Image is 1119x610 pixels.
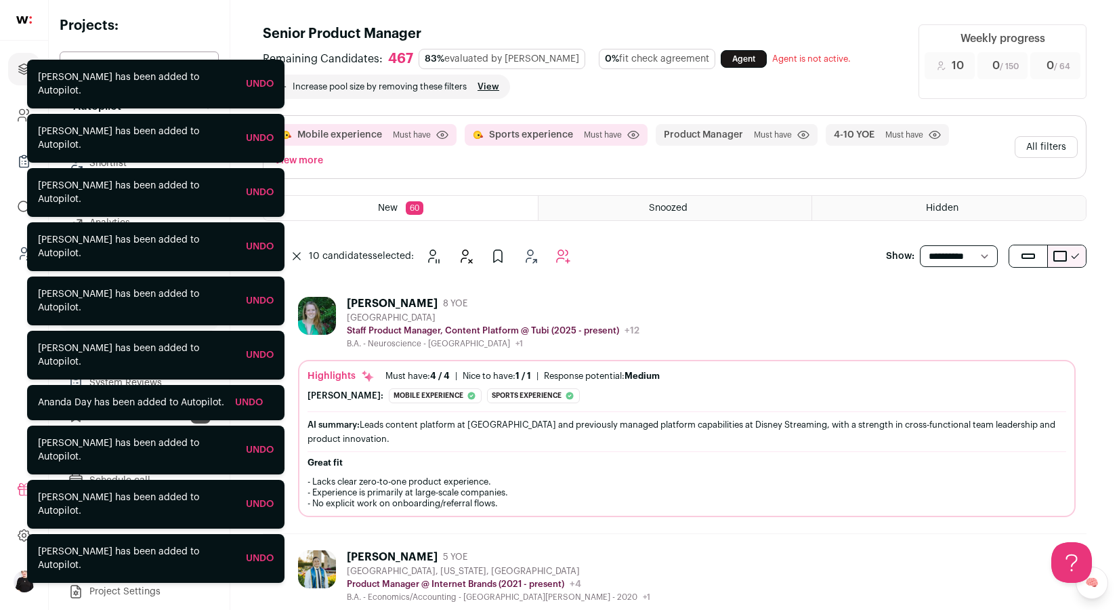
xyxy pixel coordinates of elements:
[38,545,235,572] div: [PERSON_NAME] has been added to Autopilot.
[385,371,660,382] ul: | |
[721,50,767,68] a: Agent
[389,388,482,403] div: Mobile experience
[517,243,544,270] button: Add to Shortlist
[385,371,450,382] div: Must have:
[38,233,235,260] div: [PERSON_NAME] has been added to Autopilot.
[263,51,383,67] span: Remaining Candidates:
[489,128,573,142] button: Sports experience
[60,578,219,605] a: Project Settings
[38,342,235,369] div: [PERSON_NAME] has been added to Autopilot.
[14,571,35,592] button: Open dropdown
[309,249,414,263] span: selected:
[625,371,660,380] span: Medium
[8,99,40,131] a: Company and ATS Settings
[643,593,650,601] span: +1
[478,81,499,92] a: View
[309,251,373,261] span: 10 candidates
[308,476,1066,509] p: - Lacks clear zero-to-one product experience. - Experience is primarily at large-scale companies....
[515,340,523,348] span: +1
[347,592,650,603] div: B.A. - Economics/Accounting - [GEOGRAPHIC_DATA][PERSON_NAME] - 2020
[293,81,467,92] p: Increase pool size by removing these filters
[246,500,274,509] a: Undo
[38,436,235,464] div: [PERSON_NAME] has been added to Autopilot.
[298,297,336,335] img: f68c8b3e1949d5fda62b083b2923b50927d30403d4ded5bb1bd26c26e96ddd86
[754,129,792,140] span: Must have
[347,338,639,349] div: B.A. - Neuroscience - [GEOGRAPHIC_DATA]
[1054,62,1070,70] span: / 64
[38,491,235,518] div: [PERSON_NAME] has been added to Autopilot.
[926,203,958,213] span: Hidden
[378,203,398,213] span: New
[1000,62,1019,70] span: / 150
[246,296,274,306] a: Undo
[443,298,467,309] span: 8 YOE
[1047,58,1070,74] span: 0
[8,237,40,270] a: Leads (Backoffice)
[8,145,40,178] a: Company Lists
[484,243,511,270] button: Add to Prospects
[1015,136,1078,158] button: All filters
[298,297,1076,517] a: [PERSON_NAME] 8 YOE [GEOGRAPHIC_DATA] Staff Product Manager, Content Platform @ Tubi (2025 - pres...
[297,128,382,142] button: Mobile experience
[14,571,35,592] img: 9240684-medium_jpg
[347,297,438,310] div: [PERSON_NAME]
[812,196,1086,220] a: Hidden
[388,51,413,68] div: 467
[1051,542,1092,583] iframe: Help Scout Beacon - Open
[425,54,444,64] span: 83%
[38,179,235,206] div: [PERSON_NAME] has been added to Autopilot.
[308,418,1066,446] div: Leads content platform at [GEOGRAPHIC_DATA] and previously managed platform capabilities at Disne...
[246,445,274,455] a: Undo
[515,371,531,380] span: 1 / 1
[38,70,235,98] div: [PERSON_NAME] has been added to Autopilot.
[393,129,431,140] span: Must have
[605,54,619,64] span: 0%
[584,129,622,140] span: Must have
[960,30,1045,47] div: Weekly progress
[886,249,914,263] p: Show:
[347,566,650,577] div: [GEOGRAPHIC_DATA], [US_STATE], [GEOGRAPHIC_DATA]
[308,390,383,401] div: [PERSON_NAME]:
[463,371,531,382] div: Nice to have:
[38,287,235,314] div: [PERSON_NAME] has been added to Autopilot.
[246,242,274,251] a: Undo
[952,58,964,74] span: 10
[570,579,581,589] span: +4
[544,371,660,382] div: Response potential:
[246,350,274,360] a: Undo
[347,550,438,564] div: [PERSON_NAME]
[599,49,715,69] div: fit check agreement
[308,420,360,429] span: AI summary:
[419,243,446,270] button: Snooze
[38,396,224,409] div: Ananda Day has been added to Autopilot.
[308,369,375,383] div: Highlights
[1076,567,1108,599] a: 🧠
[298,550,336,588] img: b1ab88e9dd1f47380b60cd7e6107b25591f361b78181448cb63397b8a1d996c1
[452,243,479,270] button: Hide
[347,312,639,323] div: [GEOGRAPHIC_DATA]
[60,16,219,35] h2: Projects:
[235,398,263,407] a: Undo
[246,554,274,563] a: Undo
[272,151,326,170] button: View more
[8,53,40,85] a: Projects
[38,125,235,152] div: [PERSON_NAME] has been added to Autopilot.
[443,552,467,563] span: 5 YOE
[625,326,639,335] span: +12
[649,203,688,213] span: Snoozed
[263,24,902,43] h1: Senior Product Manager
[772,54,851,63] span: Agent is not active.
[347,325,619,336] p: Staff Product Manager, Content Platform @ Tubi (2025 - present)
[834,128,874,142] button: 4-10 YOE
[347,579,564,590] p: Product Manager @ Internet Brands (2021 - present)
[406,201,423,215] span: 60
[664,128,743,142] button: Product Manager
[246,188,274,197] a: Undo
[992,58,1019,74] span: 0
[885,129,923,140] span: Must have
[487,388,580,403] div: Sports experience
[246,134,274,143] a: Undo
[430,371,450,380] span: 4 / 4
[539,196,812,220] a: Snoozed
[246,79,274,89] a: Undo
